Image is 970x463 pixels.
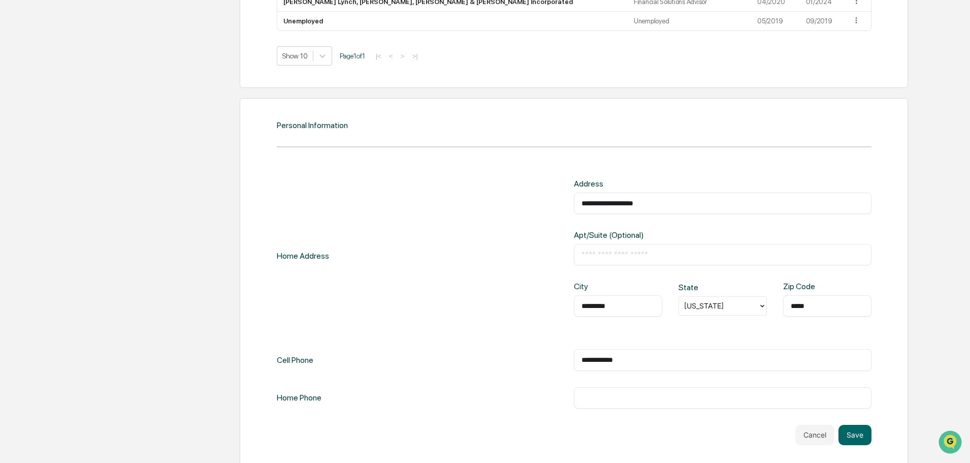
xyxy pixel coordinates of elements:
[20,128,66,138] span: Preclearance
[783,282,823,291] div: Zip Code
[173,81,185,93] button: Start new chat
[277,387,321,409] div: Home Phone
[277,179,329,333] div: Home Address
[101,172,123,180] span: Pylon
[340,52,365,60] span: Page 1 of 1
[277,12,628,31] td: Unemployed
[35,78,167,88] div: Start new chat
[6,124,70,142] a: 🖐️Preclearance
[574,282,613,291] div: City
[10,129,18,137] div: 🖐️
[838,425,871,445] button: Save
[574,179,708,189] div: Address
[277,120,348,130] div: Personal Information
[277,349,313,371] div: Cell Phone
[751,12,799,31] td: 05/2019
[409,52,421,60] button: >|
[10,78,28,96] img: 1746055101610-c473b297-6a78-478c-a979-82029cc54cd1
[937,429,965,457] iframe: Open customer support
[373,52,384,60] button: |<
[10,21,185,38] p: How can we help?
[70,124,130,142] a: 🗄️Attestations
[800,12,846,31] td: 09/2019
[795,425,834,445] button: Cancel
[678,283,718,292] div: State
[6,143,68,162] a: 🔎Data Lookup
[574,230,708,240] div: Apt/Suite (Optional)
[10,148,18,157] div: 🔎
[35,88,128,96] div: We're available if you need us!
[84,128,126,138] span: Attestations
[72,172,123,180] a: Powered byPylon
[398,52,408,60] button: >
[628,12,751,31] td: Unemployed
[386,52,396,60] button: <
[74,129,82,137] div: 🗄️
[20,147,64,158] span: Data Lookup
